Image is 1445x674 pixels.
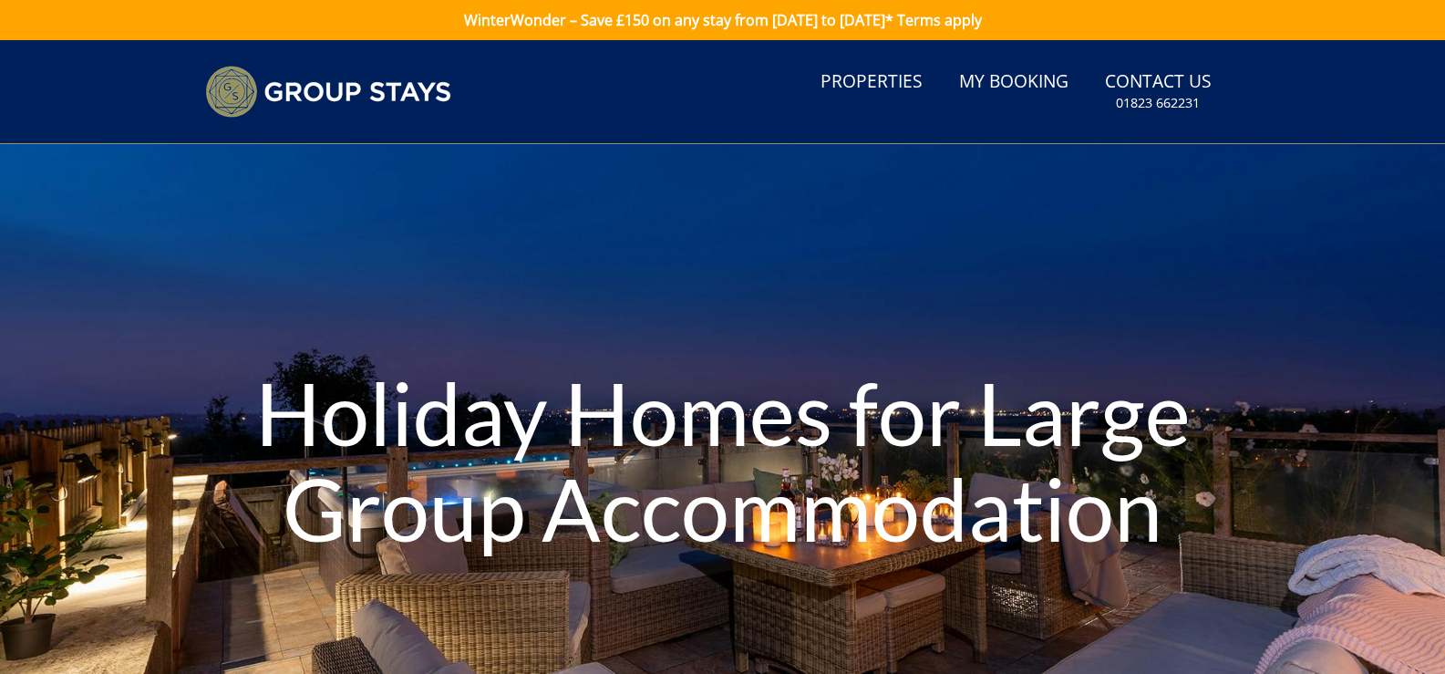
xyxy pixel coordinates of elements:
[217,328,1229,592] h1: Holiday Homes for Large Group Accommodation
[205,66,451,118] img: Group Stays
[952,62,1076,103] a: My Booking
[813,62,930,103] a: Properties
[1098,62,1219,121] a: Contact Us01823 662231
[1116,94,1200,112] small: 01823 662231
